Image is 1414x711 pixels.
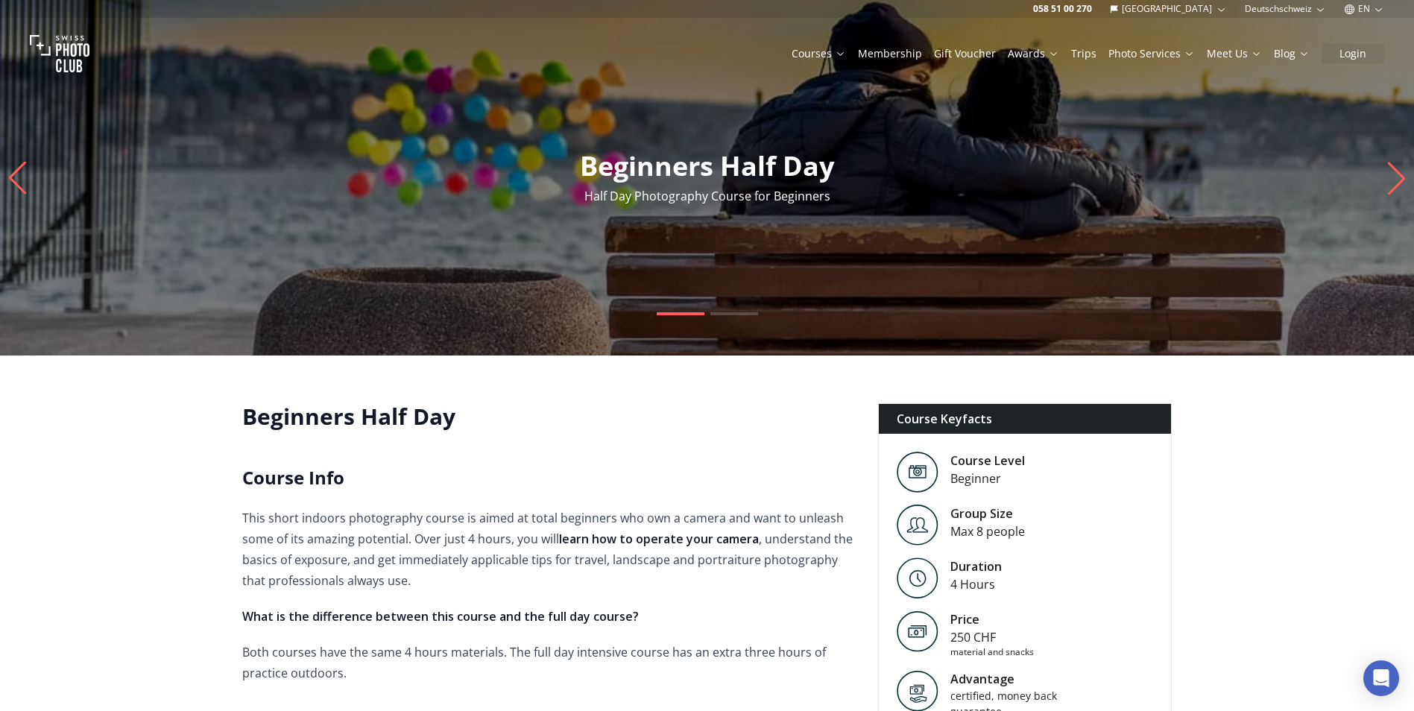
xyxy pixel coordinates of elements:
[950,628,1034,646] div: 250 CHF
[950,505,1025,522] div: Group Size
[897,505,938,546] img: Level
[928,43,1002,64] button: Gift Voucher
[242,642,854,683] p: Both courses have the same 4 hours materials. The full day intensive course has an extra three ho...
[242,608,639,625] strong: What is the difference between this course and the full day course?
[1071,46,1096,61] a: Trips
[1268,43,1316,64] button: Blog
[950,670,1077,688] div: Advantage
[950,610,1034,628] div: Price
[950,557,1002,575] div: Duration
[786,43,852,64] button: Courses
[950,452,1025,470] div: Course Level
[30,24,89,83] img: Swiss photo club
[852,43,928,64] button: Membership
[242,466,854,490] h2: Course Info
[879,404,1172,434] div: Course Keyfacts
[1102,43,1201,64] button: Photo Services
[897,452,938,493] img: Level
[1363,660,1399,696] div: Open Intercom Messenger
[242,403,854,430] h1: Beginners Half Day
[242,508,854,591] p: This short indoors photography course is aimed at total beginners who own a camera and want to un...
[1108,46,1195,61] a: Photo Services
[897,557,938,598] img: Level
[950,470,1025,487] div: Beginner
[858,46,922,61] a: Membership
[1065,43,1102,64] button: Trips
[1322,43,1384,64] button: Login
[950,575,1002,593] div: 4 Hours
[950,522,1025,540] div: Max 8 people
[792,46,846,61] a: Courses
[559,531,759,547] strong: learn how to operate your camera
[934,46,996,61] a: Gift Voucher
[1207,46,1262,61] a: Meet Us
[1201,43,1268,64] button: Meet Us
[1008,46,1059,61] a: Awards
[1002,43,1065,64] button: Awards
[1274,46,1310,61] a: Blog
[1033,3,1092,15] a: 058 51 00 270
[897,610,938,652] img: Price
[950,646,1034,658] div: material and snacks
